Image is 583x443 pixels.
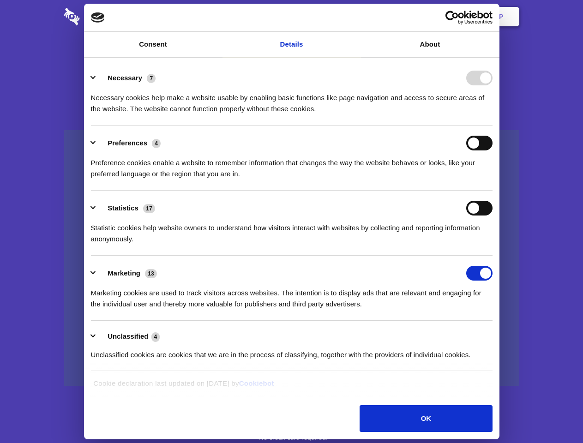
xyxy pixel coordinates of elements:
a: Details [222,32,361,57]
a: Usercentrics Cookiebot - opens in a new window [412,11,493,24]
img: logo-wordmark-white-trans-d4663122ce5f474addd5e946df7df03e33cb6a1c49d2221995e7729f52c070b2.svg [64,8,143,25]
span: 17 [143,204,155,213]
span: 13 [145,269,157,278]
div: Preference cookies enable a website to remember information that changes the way the website beha... [91,150,493,180]
span: 7 [147,74,156,83]
div: Statistic cookies help website owners to understand how visitors interact with websites by collec... [91,216,493,245]
button: Preferences (4) [91,136,167,150]
div: Unclassified cookies are cookies that we are in the process of classifying, together with the pro... [91,342,493,360]
div: Necessary cookies help make a website usable by enabling basic functions like page navigation and... [91,85,493,114]
label: Necessary [108,74,142,82]
a: Consent [84,32,222,57]
h1: Eliminate Slack Data Loss. [64,42,519,75]
h4: Auto-redaction of sensitive data, encrypted data sharing and self-destructing private chats. Shar... [64,84,519,114]
span: 4 [152,139,161,148]
a: About [361,32,499,57]
a: Login [419,2,459,31]
label: Statistics [108,204,138,212]
div: Marketing cookies are used to track visitors across websites. The intention is to display ads tha... [91,281,493,310]
span: 4 [151,332,160,341]
label: Marketing [108,269,140,277]
iframe: Drift Widget Chat Controller [537,397,572,432]
button: Necessary (7) [91,71,162,85]
a: Contact [374,2,417,31]
a: Cookiebot [239,379,274,387]
img: logo [91,12,105,23]
button: Statistics (17) [91,201,161,216]
button: Marketing (13) [91,266,163,281]
button: Unclassified (4) [91,331,166,342]
button: OK [360,405,492,432]
label: Preferences [108,139,147,147]
a: Wistia video thumbnail [64,130,519,386]
div: Cookie declaration last updated on [DATE] by [86,378,497,396]
a: Pricing [271,2,311,31]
